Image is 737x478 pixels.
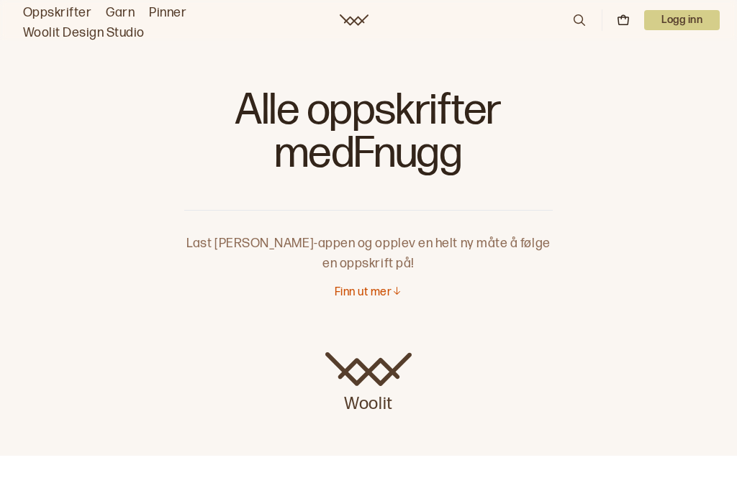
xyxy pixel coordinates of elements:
[340,14,368,26] a: Woolit
[644,10,720,30] p: Logg inn
[149,3,186,23] a: Pinner
[184,86,553,187] h1: Alle oppskrifter med Fnugg
[184,211,553,274] p: Last [PERSON_NAME]-appen og opplev en helt ny måte å følge en oppskrift på!
[23,23,145,43] a: Woolit Design Studio
[325,352,412,387] img: Woolit
[335,285,392,300] p: Finn ut mer
[644,10,720,30] button: User dropdown
[106,3,135,23] a: Garn
[325,387,412,415] p: Woolit
[325,352,412,415] a: Woolit
[335,285,402,300] button: Finn ut mer
[23,3,91,23] a: Oppskrifter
